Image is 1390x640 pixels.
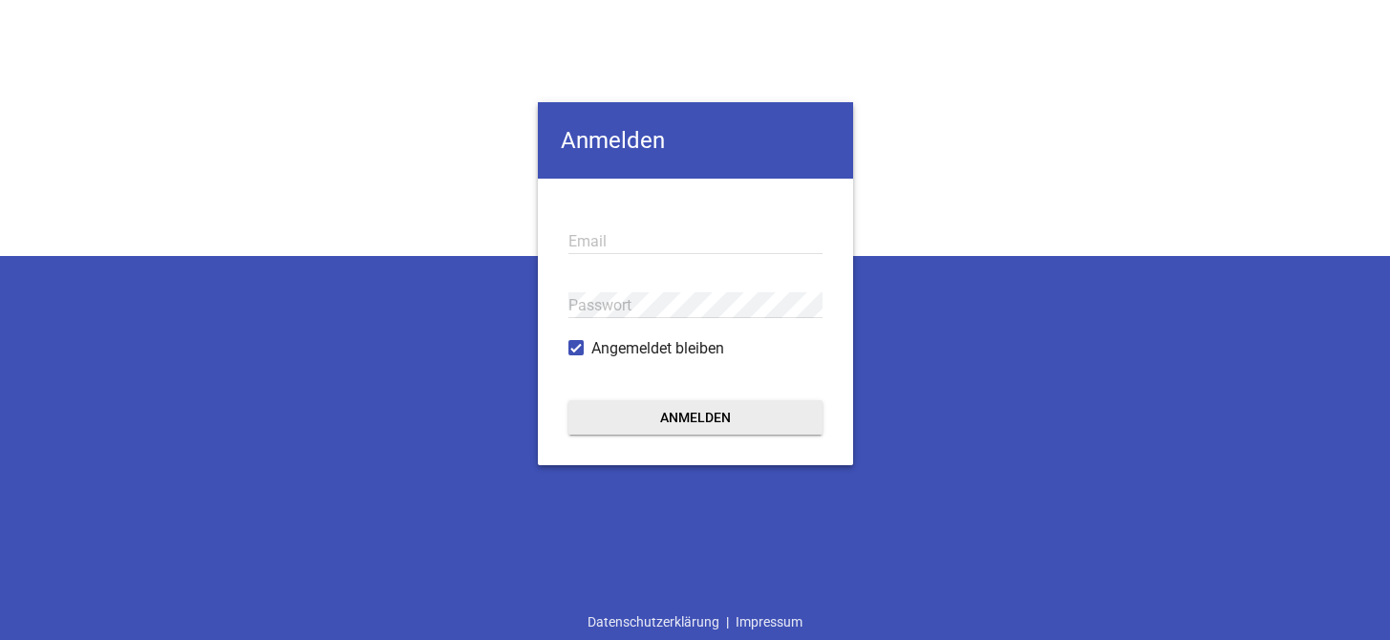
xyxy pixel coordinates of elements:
[581,604,726,640] a: Datenschutzerklärung
[581,604,809,640] div: |
[568,400,823,435] button: Anmelden
[538,102,853,179] h4: Anmelden
[729,604,809,640] a: Impressum
[591,337,724,360] span: Angemeldet bleiben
